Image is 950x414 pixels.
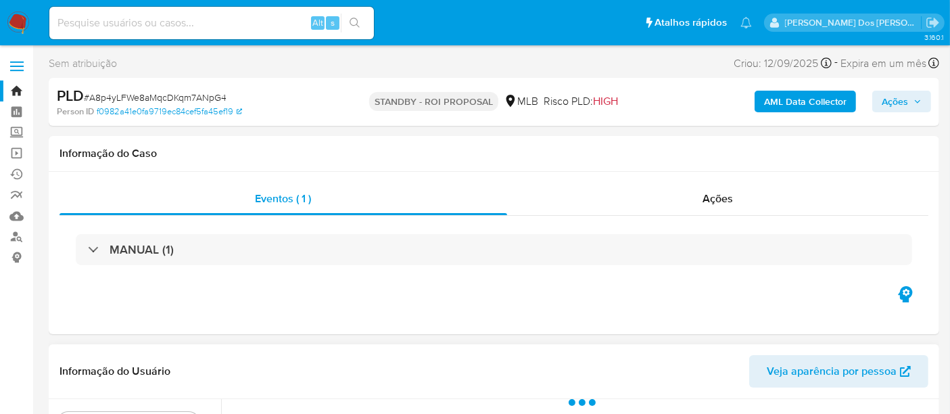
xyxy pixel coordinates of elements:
[544,94,618,109] span: Risco PLD:
[755,91,856,112] button: AML Data Collector
[255,191,311,206] span: Eventos ( 1 )
[341,14,369,32] button: search-icon
[655,16,727,30] span: Atalhos rápidos
[312,16,323,29] span: Alt
[926,16,940,30] a: Sair
[57,85,84,106] b: PLD
[593,93,618,109] span: HIGH
[840,56,926,71] span: Expira em um mês
[76,234,912,265] div: MANUAL (1)
[504,94,538,109] div: MLB
[60,365,170,378] h1: Informação do Usuário
[872,91,931,112] button: Ações
[764,91,847,112] b: AML Data Collector
[703,191,733,206] span: Ações
[834,54,838,72] span: -
[785,16,922,29] p: renato.lopes@mercadopago.com.br
[84,91,227,104] span: # A8p4yLFWe8aMqcDKqm7ANpG4
[57,106,94,118] b: Person ID
[110,242,174,257] h3: MANUAL (1)
[60,147,928,160] h1: Informação do Caso
[331,16,335,29] span: s
[49,56,117,71] span: Sem atribuição
[767,355,897,388] span: Veja aparência por pessoa
[740,17,752,28] a: Notificações
[749,355,928,388] button: Veja aparência por pessoa
[49,14,374,32] input: Pesquise usuários ou casos...
[882,91,908,112] span: Ações
[734,54,832,72] div: Criou: 12/09/2025
[97,106,242,118] a: f0982a41e0fa9719ec84cef5fa45ef19
[369,92,498,111] p: STANDBY - ROI PROPOSAL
